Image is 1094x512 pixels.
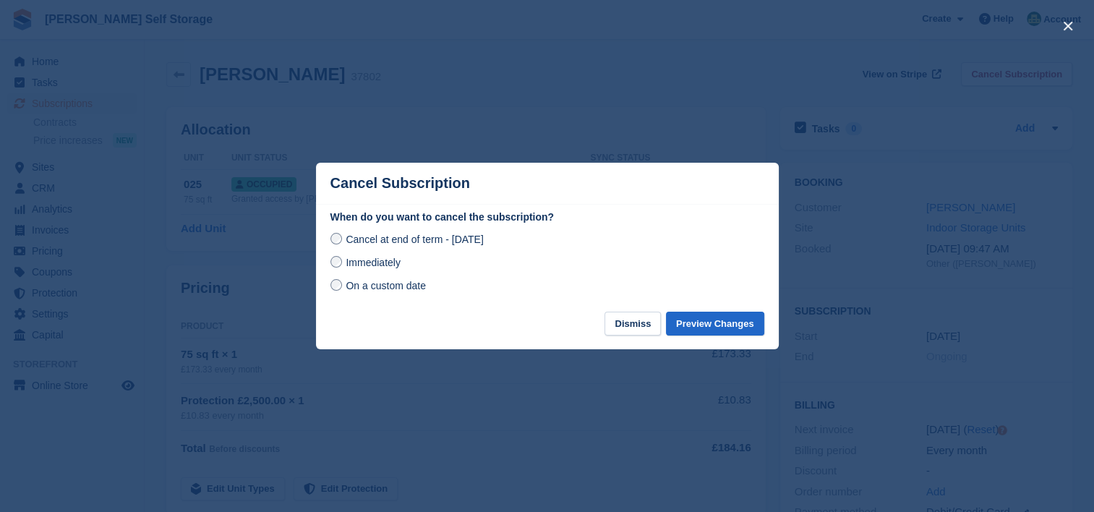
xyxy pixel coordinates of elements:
[330,175,470,192] p: Cancel Subscription
[666,312,764,336] button: Preview Changes
[330,210,764,225] label: When do you want to cancel the subscription?
[346,280,426,291] span: On a custom date
[330,279,342,291] input: On a custom date
[604,312,661,336] button: Dismiss
[330,233,342,244] input: Cancel at end of term - [DATE]
[330,256,342,268] input: Immediately
[346,257,400,268] span: Immediately
[1056,14,1080,38] button: close
[346,234,483,245] span: Cancel at end of term - [DATE]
